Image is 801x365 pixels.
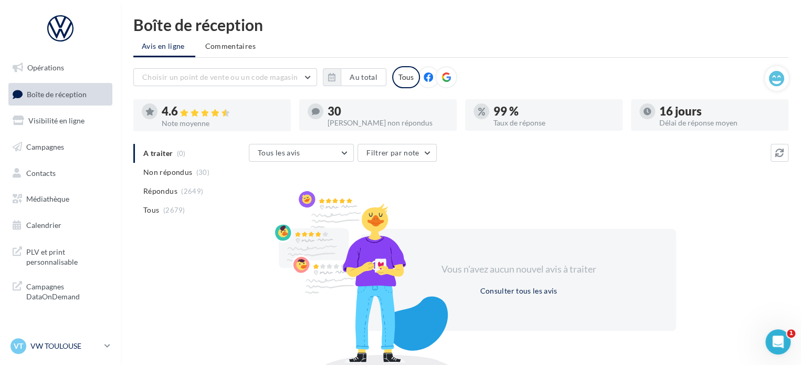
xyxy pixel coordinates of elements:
div: 16 jours [659,106,780,117]
button: Au total [323,68,386,86]
span: Boîte de réception [27,89,87,98]
iframe: Intercom live chat [765,329,791,354]
span: VT [14,341,23,351]
a: VT VW TOULOUSE [8,336,112,356]
a: Calendrier [6,214,114,236]
div: Délai de réponse moyen [659,119,780,127]
a: Contacts [6,162,114,184]
a: Médiathèque [6,188,114,210]
span: (2649) [181,187,203,195]
div: Note moyenne [162,120,282,127]
a: PLV et print personnalisable [6,241,114,272]
div: [PERSON_NAME] non répondus [328,119,448,127]
a: Campagnes [6,136,114,158]
a: Opérations [6,57,114,79]
span: Tous les avis [258,148,300,157]
span: 1 [787,329,795,338]
div: Tous [392,66,420,88]
span: Médiathèque [26,194,69,203]
button: Consulter tous les avis [476,285,561,297]
span: Visibilité en ligne [28,116,85,125]
span: Choisir un point de vente ou un code magasin [142,72,298,81]
span: Campagnes DataOnDemand [26,279,108,302]
div: Vous n'avez aucun nouvel avis à traiter [428,263,609,276]
div: 4.6 [162,106,282,118]
span: (30) [196,168,209,176]
button: Filtrer par note [357,144,437,162]
span: Commentaires [205,41,256,50]
button: Au total [341,68,386,86]
div: 30 [328,106,448,117]
span: Tous [143,205,159,215]
span: Contacts [26,168,56,177]
span: PLV et print personnalisable [26,245,108,267]
span: Calendrier [26,221,61,230]
span: Répondus [143,186,177,196]
button: Tous les avis [249,144,354,162]
span: Campagnes [26,142,64,151]
a: Boîte de réception [6,83,114,106]
span: (2679) [163,206,185,214]
p: VW TOULOUSE [30,341,100,351]
div: 99 % [493,106,614,117]
a: Campagnes DataOnDemand [6,275,114,306]
div: Taux de réponse [493,119,614,127]
span: Opérations [27,63,64,72]
a: Visibilité en ligne [6,110,114,132]
button: Choisir un point de vente ou un code magasin [133,68,317,86]
span: Non répondus [143,167,192,178]
div: Boîte de réception [133,17,788,33]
